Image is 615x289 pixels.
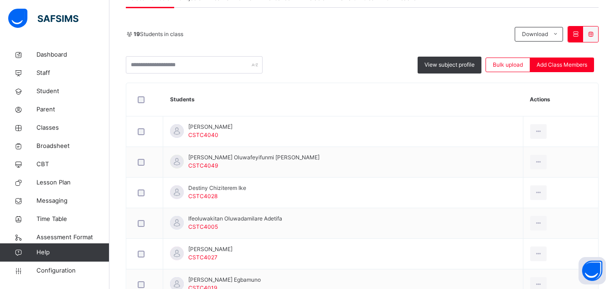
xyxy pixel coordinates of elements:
span: Lesson Plan [36,178,109,187]
span: [PERSON_NAME] Egbamuno [188,276,261,284]
span: Students in class [134,30,183,38]
span: [PERSON_NAME] Oluwafeyifunmi [PERSON_NAME] [188,153,320,162]
span: Help [36,248,109,257]
span: Destiny Chiziterem Ike [188,184,246,192]
span: Staff [36,68,109,78]
span: CSTC4027 [188,254,217,261]
span: CSTC4005 [188,223,218,230]
span: CBT [36,160,109,169]
span: CSTC4040 [188,131,218,138]
span: Ifeoluwakitan Oluwadamilare Adetifa [188,215,282,223]
span: Time Table [36,215,109,224]
span: [PERSON_NAME] [188,245,233,253]
span: Dashboard [36,50,109,59]
span: View subject profile [424,61,475,69]
span: Parent [36,105,109,114]
th: Students [163,83,523,116]
span: Download [522,30,548,38]
img: safsims [8,9,78,28]
span: Assessment Format [36,233,109,242]
span: Bulk upload [493,61,523,69]
span: Classes [36,123,109,132]
span: Configuration [36,266,109,275]
span: Add Class Members [537,61,587,69]
span: [PERSON_NAME] [188,123,233,131]
span: Messaging [36,196,109,205]
th: Actions [523,83,598,116]
button: Open asap [579,257,606,284]
span: CSTC4028 [188,193,217,200]
span: Broadsheet [36,142,109,151]
span: CSTC4049 [188,162,218,169]
span: Student [36,87,109,96]
b: 19 [134,31,140,37]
